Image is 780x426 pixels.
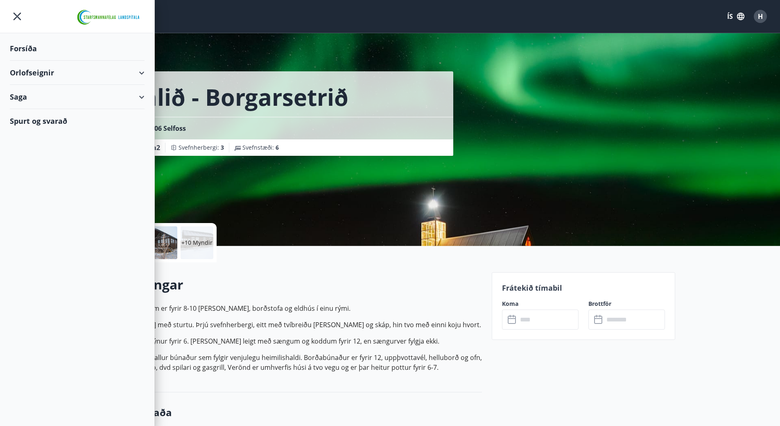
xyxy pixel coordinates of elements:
h3: Svefnaðstaða [105,405,482,419]
div: Saga [10,85,145,109]
span: 3 [221,144,224,151]
p: +10 Myndir [181,239,213,247]
span: Svefnstæði : [242,144,279,152]
p: [PERSON_NAME] með sturtu. Þrjú svefnherbergi, eitt með tvíbreiðu [PERSON_NAME] og skáp, hin tvo m... [105,320,482,330]
span: 6 [276,144,279,151]
div: Forsíða [10,36,145,61]
button: menu [10,9,25,24]
p: Í bústaðnum er allur búnaður sem fylgir venjulegu heimilishaldi. Borðabúnaður er fyrir 12, uppþvo... [105,353,482,372]
div: Orlofseignir [10,61,145,85]
div: Spurt og svarað [10,109,145,133]
img: union_logo [74,9,145,25]
span: H [758,12,763,21]
span: Úthlíð - 806 Selfoss [125,124,186,133]
label: Koma [502,300,579,308]
button: H [751,7,770,26]
label: Brottför [588,300,665,308]
button: ÍS [723,9,749,24]
h2: Upplýsingar [105,276,482,294]
p: Á svefnlofti er dýnur fyrir 6. [PERSON_NAME] leigt með sængum og koddum fyrir 12, en sængurver fy... [105,336,482,346]
p: Frátekið tímabil [502,282,665,293]
span: Svefnherbergi : [179,144,224,152]
h1: Úthlið - Borgarsetrið [115,81,348,112]
p: Í bústaðnum sem er fyrir 8-10 [PERSON_NAME], borðstofa og eldhús í einu rými. [105,303,482,313]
